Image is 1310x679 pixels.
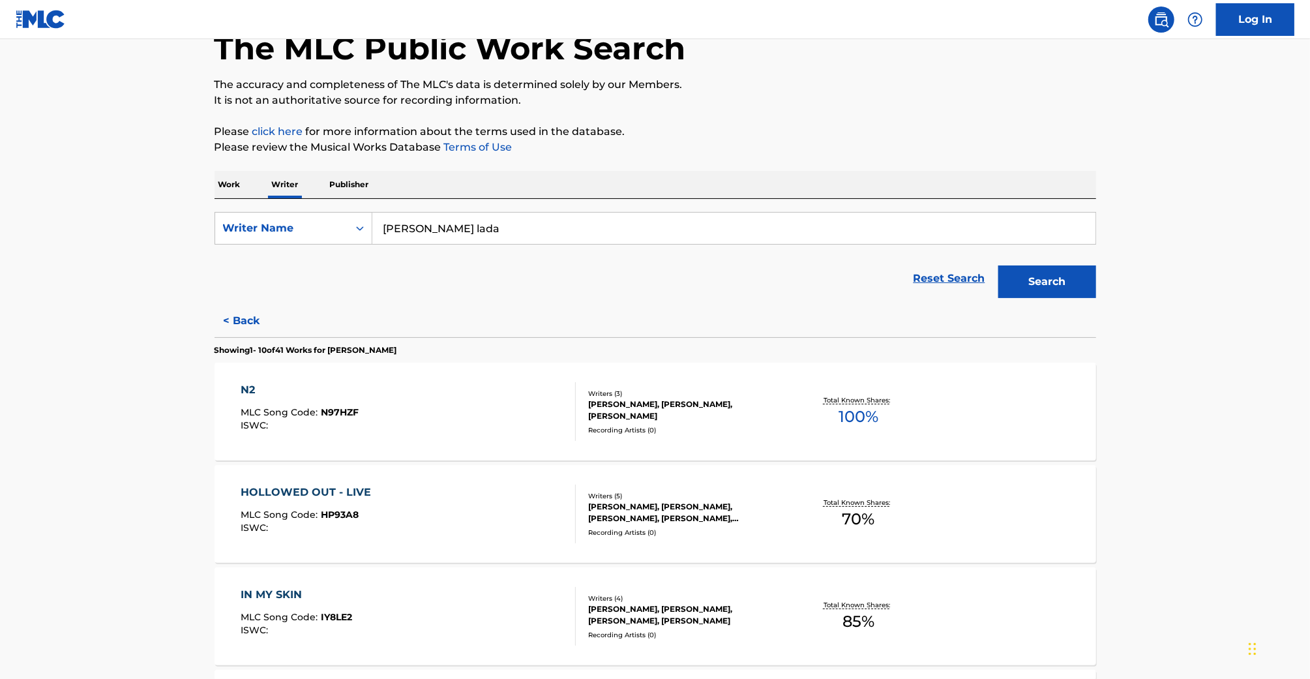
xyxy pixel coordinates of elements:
div: Drag [1249,629,1257,669]
p: The accuracy and completeness of The MLC's data is determined solely by our Members. [215,77,1096,93]
div: Writers ( 3 ) [588,389,785,399]
iframe: Chat Widget [1245,616,1310,679]
span: MLC Song Code : [241,611,321,623]
div: N2 [241,382,359,398]
img: search [1154,12,1169,27]
a: Log In [1216,3,1294,36]
span: ISWC : [241,419,271,431]
a: Reset Search [907,264,992,293]
p: Publisher [326,171,373,198]
div: Writers ( 4 ) [588,594,785,603]
a: HOLLOWED OUT - LIVEMLC Song Code:HP93A8ISWC:Writers (5)[PERSON_NAME], [PERSON_NAME], [PERSON_NAME... [215,465,1096,563]
div: Recording Artists ( 0 ) [588,528,785,537]
span: HP93A8 [321,509,359,521]
button: Search [998,265,1096,298]
span: IY8LE2 [321,611,352,623]
p: Total Known Shares: [824,600,893,610]
a: Terms of Use [441,141,513,153]
p: Please for more information about the terms used in the database. [215,124,1096,140]
div: [PERSON_NAME], [PERSON_NAME], [PERSON_NAME], [PERSON_NAME], [PERSON_NAME] [588,501,785,524]
span: 70 % [842,507,874,531]
p: Total Known Shares: [824,395,893,405]
p: Total Known Shares: [824,498,893,507]
a: click here [252,125,303,138]
a: IN MY SKINMLC Song Code:IY8LE2ISWC:Writers (4)[PERSON_NAME], [PERSON_NAME], [PERSON_NAME], [PERSO... [215,567,1096,665]
form: Search Form [215,212,1096,305]
div: Help [1182,7,1208,33]
span: N97HZF [321,406,359,418]
h1: The MLC Public Work Search [215,29,686,68]
button: < Back [215,305,293,337]
div: Writers ( 5 ) [588,491,785,501]
a: Public Search [1148,7,1174,33]
span: 85 % [842,610,874,633]
img: help [1187,12,1203,27]
div: Recording Artists ( 0 ) [588,630,785,640]
a: N2MLC Song Code:N97HZFISWC:Writers (3)[PERSON_NAME], [PERSON_NAME], [PERSON_NAME]Recording Artist... [215,363,1096,460]
span: ISWC : [241,522,271,534]
div: [PERSON_NAME], [PERSON_NAME], [PERSON_NAME] [588,399,785,422]
div: IN MY SKIN [241,587,352,603]
div: Writer Name [223,220,340,236]
p: It is not an authoritative source for recording information. [215,93,1096,108]
span: MLC Song Code : [241,406,321,418]
p: Writer [268,171,303,198]
div: Recording Artists ( 0 ) [588,425,785,435]
span: MLC Song Code : [241,509,321,521]
div: [PERSON_NAME], [PERSON_NAME], [PERSON_NAME], [PERSON_NAME] [588,603,785,627]
span: ISWC : [241,624,271,636]
p: Showing 1 - 10 of 41 Works for [PERSON_NAME] [215,344,397,356]
p: Work [215,171,245,198]
span: 100 % [839,405,878,429]
img: MLC Logo [16,10,66,29]
div: HOLLOWED OUT - LIVE [241,485,378,500]
p: Please review the Musical Works Database [215,140,1096,155]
